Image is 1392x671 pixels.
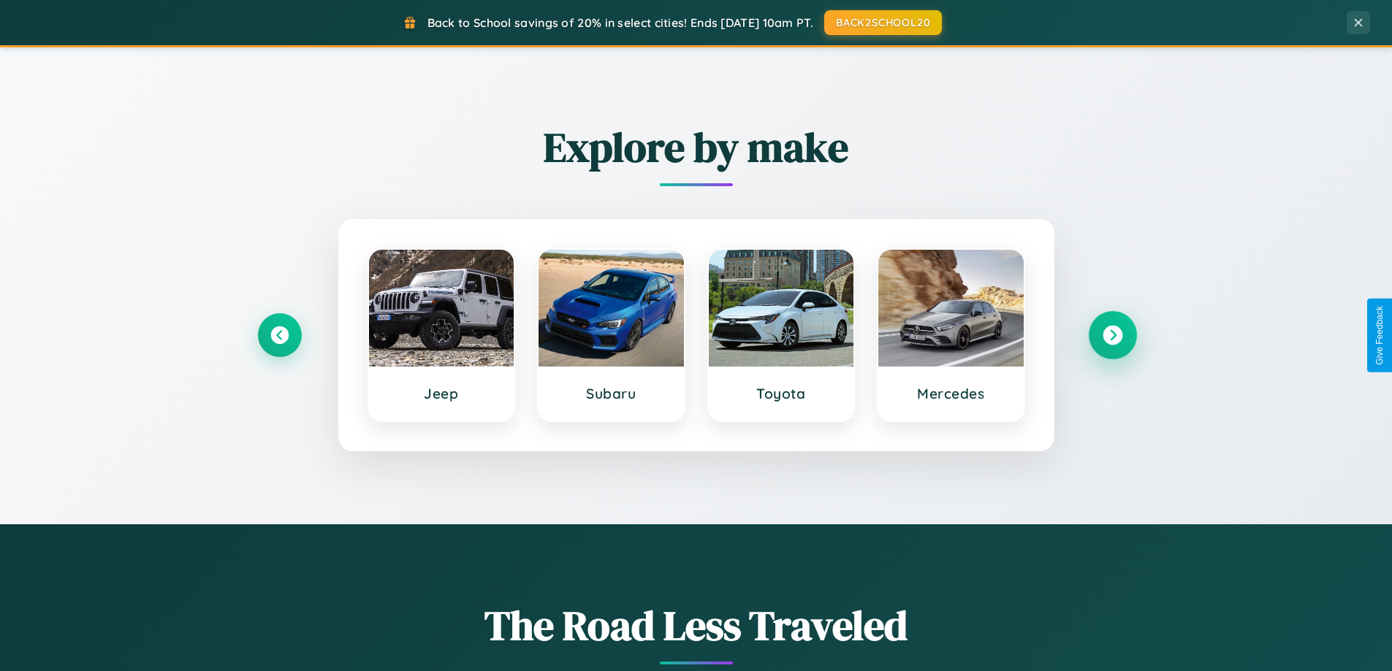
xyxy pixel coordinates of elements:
[1374,306,1385,365] div: Give Feedback
[258,119,1135,175] h2: Explore by make
[723,385,840,402] h3: Toyota
[258,597,1135,653] h1: The Road Less Traveled
[893,385,1009,402] h3: Mercedes
[824,10,942,35] button: BACK2SCHOOL20
[384,385,500,402] h3: Jeep
[553,385,669,402] h3: Subaru
[427,15,813,30] span: Back to School savings of 20% in select cities! Ends [DATE] 10am PT.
